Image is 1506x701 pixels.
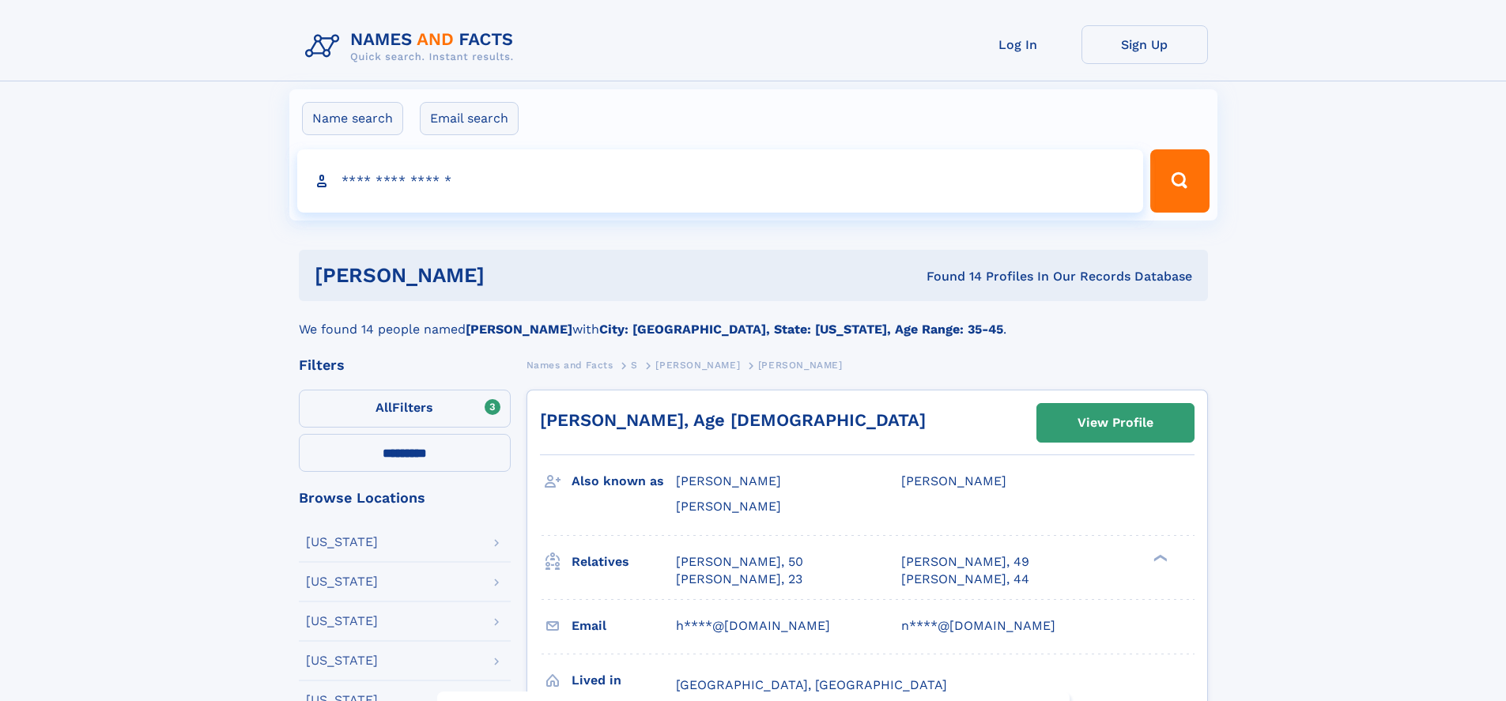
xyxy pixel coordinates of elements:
[676,677,947,692] span: [GEOGRAPHIC_DATA], [GEOGRAPHIC_DATA]
[420,102,519,135] label: Email search
[1078,405,1153,441] div: View Profile
[376,400,392,415] span: All
[572,612,676,639] h3: Email
[676,553,803,571] a: [PERSON_NAME], 50
[655,360,740,371] span: [PERSON_NAME]
[315,266,706,285] h1: [PERSON_NAME]
[299,25,527,68] img: Logo Names and Facts
[1037,404,1194,442] a: View Profile
[901,571,1029,588] a: [PERSON_NAME], 44
[676,499,781,514] span: [PERSON_NAME]
[299,301,1208,339] div: We found 14 people named with .
[655,355,740,375] a: [PERSON_NAME]
[631,360,638,371] span: S
[901,473,1006,488] span: [PERSON_NAME]
[572,548,676,575] h3: Relatives
[306,654,378,667] div: [US_STATE]
[527,355,613,375] a: Names and Facts
[599,322,1003,337] b: City: [GEOGRAPHIC_DATA], State: [US_STATE], Age Range: 35-45
[758,360,843,371] span: [PERSON_NAME]
[299,390,511,428] label: Filters
[302,102,403,135] label: Name search
[306,615,378,628] div: [US_STATE]
[901,553,1029,571] a: [PERSON_NAME], 49
[1150,149,1209,213] button: Search Button
[299,358,511,372] div: Filters
[955,25,1081,64] a: Log In
[1081,25,1208,64] a: Sign Up
[306,536,378,548] div: [US_STATE]
[466,322,572,337] b: [PERSON_NAME]
[297,149,1144,213] input: search input
[631,355,638,375] a: S
[299,491,511,505] div: Browse Locations
[306,575,378,588] div: [US_STATE]
[676,571,802,588] a: [PERSON_NAME], 23
[572,667,676,694] h3: Lived in
[705,268,1192,285] div: Found 14 Profiles In Our Records Database
[1149,552,1168,563] div: ❯
[572,468,676,495] h3: Also known as
[676,473,781,488] span: [PERSON_NAME]
[540,410,926,430] a: [PERSON_NAME], Age [DEMOGRAPHIC_DATA]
